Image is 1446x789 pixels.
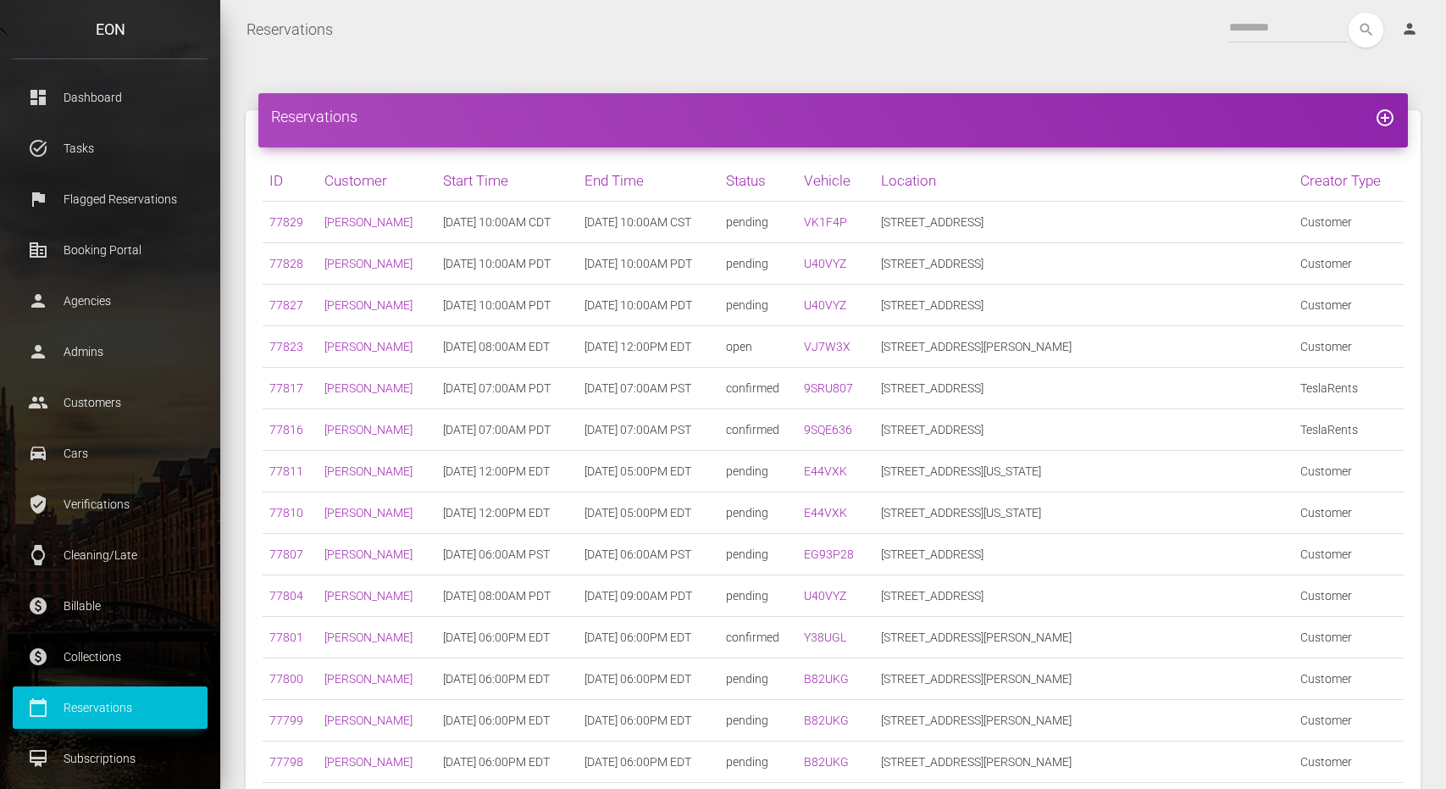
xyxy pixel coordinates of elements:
[578,202,719,243] td: [DATE] 10:00AM CST
[269,215,303,229] a: 77829
[719,492,797,534] td: pending
[874,285,1294,326] td: [STREET_ADDRESS]
[269,672,303,686] a: 77800
[804,257,846,270] a: U40VYZ
[797,160,874,202] th: Vehicle
[578,658,719,700] td: [DATE] 06:00PM EDT
[13,686,208,729] a: calendar_today Reservations
[719,658,797,700] td: pending
[804,215,847,229] a: VK1F4P
[578,409,719,451] td: [DATE] 07:00AM PST
[13,636,208,678] a: paid Collections
[719,326,797,368] td: open
[436,285,578,326] td: [DATE] 10:00AM PDT
[324,257,413,270] a: [PERSON_NAME]
[25,644,195,670] p: Collections
[436,451,578,492] td: [DATE] 12:00PM EDT
[804,298,846,312] a: U40VYZ
[436,534,578,575] td: [DATE] 06:00AM PST
[1294,160,1404,202] th: Creator Type
[324,547,413,561] a: [PERSON_NAME]
[1294,202,1404,243] td: Customer
[874,534,1294,575] td: [STREET_ADDRESS]
[874,700,1294,742] td: [STREET_ADDRESS][PERSON_NAME]
[719,409,797,451] td: confirmed
[719,451,797,492] td: pending
[13,737,208,780] a: card_membership Subscriptions
[25,85,195,110] p: Dashboard
[318,160,436,202] th: Customer
[436,160,578,202] th: Start Time
[1388,13,1433,47] a: person
[269,755,303,769] a: 77798
[1294,534,1404,575] td: Customer
[578,451,719,492] td: [DATE] 05:00PM EDT
[436,700,578,742] td: [DATE] 06:00PM EDT
[13,534,208,576] a: watch Cleaning/Late
[25,237,195,263] p: Booking Portal
[1401,20,1418,37] i: person
[874,575,1294,617] td: [STREET_ADDRESS]
[874,492,1294,534] td: [STREET_ADDRESS][US_STATE]
[578,534,719,575] td: [DATE] 06:00AM PST
[1294,492,1404,534] td: Customer
[271,106,1395,127] h4: Reservations
[324,589,413,603] a: [PERSON_NAME]
[25,695,195,720] p: Reservations
[804,464,847,478] a: E44VXK
[269,257,303,270] a: 77828
[578,700,719,742] td: [DATE] 06:00PM EDT
[324,381,413,395] a: [PERSON_NAME]
[25,441,195,466] p: Cars
[804,755,849,769] a: B82UKG
[804,714,849,727] a: B82UKG
[1349,13,1383,47] i: search
[436,409,578,451] td: [DATE] 07:00AM PDT
[874,617,1294,658] td: [STREET_ADDRESS][PERSON_NAME]
[436,202,578,243] td: [DATE] 10:00AM CDT
[874,326,1294,368] td: [STREET_ADDRESS][PERSON_NAME]
[269,631,303,644] a: 77801
[719,243,797,285] td: pending
[324,464,413,478] a: [PERSON_NAME]
[804,672,849,686] a: B82UKG
[578,285,719,326] td: [DATE] 10:00AM PDT
[324,714,413,727] a: [PERSON_NAME]
[436,368,578,409] td: [DATE] 07:00AM PDT
[25,746,195,771] p: Subscriptions
[719,575,797,617] td: pending
[578,575,719,617] td: [DATE] 09:00AM PDT
[804,423,852,436] a: 9SQE636
[1294,742,1404,783] td: Customer
[269,340,303,353] a: 77823
[1294,451,1404,492] td: Customer
[269,714,303,727] a: 77799
[436,492,578,534] td: [DATE] 12:00PM EDT
[804,631,846,644] a: Y38UGL
[874,451,1294,492] td: [STREET_ADDRESS][US_STATE]
[719,368,797,409] td: confirmed
[578,492,719,534] td: [DATE] 05:00PM EDT
[874,243,1294,285] td: [STREET_ADDRESS]
[324,423,413,436] a: [PERSON_NAME]
[25,186,195,212] p: Flagged Reservations
[269,381,303,395] a: 77817
[1294,285,1404,326] td: Customer
[719,617,797,658] td: confirmed
[874,368,1294,409] td: [STREET_ADDRESS]
[578,243,719,285] td: [DATE] 10:00AM PDT
[719,742,797,783] td: pending
[874,409,1294,451] td: [STREET_ADDRESS]
[719,160,797,202] th: Status
[1294,658,1404,700] td: Customer
[324,298,413,312] a: [PERSON_NAME]
[1294,243,1404,285] td: Customer
[1294,617,1404,658] td: Customer
[324,755,413,769] a: [PERSON_NAME]
[269,506,303,520] a: 77810
[719,285,797,326] td: pending
[578,617,719,658] td: [DATE] 06:00PM EDT
[25,542,195,568] p: Cleaning/Late
[269,298,303,312] a: 77827
[13,178,208,220] a: flag Flagged Reservations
